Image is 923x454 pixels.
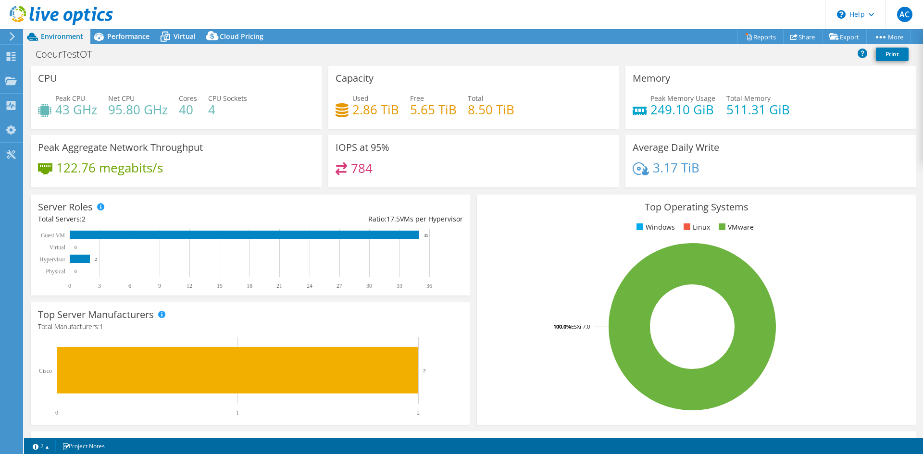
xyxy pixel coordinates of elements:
[208,94,247,103] span: CPU Sockets
[366,282,372,289] text: 30
[179,94,197,103] span: Cores
[716,222,754,233] li: VMware
[158,282,161,289] text: 9
[55,409,58,416] text: 0
[726,94,771,103] span: Total Memory
[50,244,66,251] text: Virtual
[26,440,56,452] a: 2
[220,32,263,41] span: Cloud Pricing
[128,282,131,289] text: 6
[822,29,867,44] a: Export
[38,202,93,212] h3: Server Roles
[783,29,823,44] a: Share
[82,214,86,223] span: 2
[737,29,784,44] a: Reports
[179,104,197,115] h4: 40
[56,162,163,173] h4: 122.76 megabits/s
[352,104,399,115] h4: 2.86 TiB
[250,214,463,224] div: Ratio: VMs per Hypervisor
[208,104,247,115] h4: 4
[46,268,65,275] text: Physical
[174,32,196,41] span: Virtual
[38,142,203,153] h3: Peak Aggregate Network Throughput
[633,142,719,153] h3: Average Daily Write
[38,309,154,320] h3: Top Server Manufacturers
[68,282,71,289] text: 0
[423,368,426,373] text: 2
[633,73,670,84] h3: Memory
[571,323,590,330] tspan: ESXi 7.0
[236,409,239,416] text: 1
[681,222,710,233] li: Linux
[387,214,400,223] span: 17.5
[75,269,77,274] text: 0
[336,73,374,84] h3: Capacity
[410,94,424,103] span: Free
[38,321,463,332] h4: Total Manufacturers:
[866,29,911,44] a: More
[410,104,457,115] h4: 5.65 TiB
[38,214,250,224] div: Total Servers:
[307,282,312,289] text: 24
[100,322,103,331] span: 1
[634,222,675,233] li: Windows
[108,104,168,115] h4: 95.80 GHz
[38,73,57,84] h3: CPU
[55,440,112,452] a: Project Notes
[107,32,150,41] span: Performance
[484,202,909,212] h3: Top Operating Systems
[337,282,342,289] text: 27
[39,368,52,374] text: Cisco
[351,163,373,173] h4: 784
[187,282,192,289] text: 12
[424,233,429,238] text: 35
[837,10,846,19] svg: \n
[426,282,432,289] text: 36
[41,32,83,41] span: Environment
[41,232,65,239] text: Guest VM
[108,94,135,103] span: Net CPU
[247,282,252,289] text: 18
[876,48,909,61] a: Print
[276,282,282,289] text: 21
[336,142,389,153] h3: IOPS at 95%
[468,94,484,103] span: Total
[468,104,514,115] h4: 8.50 TiB
[397,282,402,289] text: 33
[417,409,420,416] text: 2
[653,162,699,173] h4: 3.17 TiB
[55,104,97,115] h4: 43 GHz
[39,256,65,263] text: Hypervisor
[553,323,571,330] tspan: 100.0%
[217,282,223,289] text: 15
[55,94,85,103] span: Peak CPU
[897,7,912,22] span: AC
[650,104,715,115] h4: 249.10 GiB
[31,49,107,60] h1: CoeurTestOT
[650,94,715,103] span: Peak Memory Usage
[95,257,97,262] text: 2
[726,104,790,115] h4: 511.31 GiB
[98,282,101,289] text: 3
[352,94,369,103] span: Used
[75,245,77,250] text: 0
